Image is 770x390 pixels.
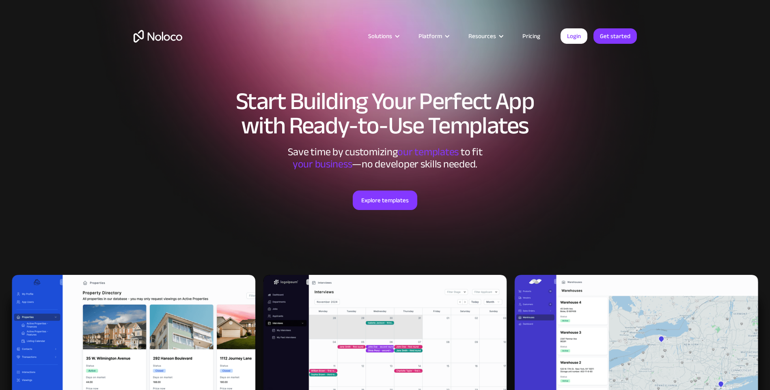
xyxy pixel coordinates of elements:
[293,154,352,174] span: your business
[561,28,587,44] a: Login
[512,31,550,41] a: Pricing
[353,191,417,210] a: Explore templates
[368,31,392,41] div: Solutions
[397,142,459,162] span: our templates
[134,89,637,138] h1: Start Building Your Perfect App with Ready-to-Use Templates
[458,31,512,41] div: Resources
[263,146,507,170] div: Save time by customizing to fit ‍ —no developer skills needed.
[408,31,458,41] div: Platform
[418,31,442,41] div: Platform
[134,30,182,43] a: home
[593,28,637,44] a: Get started
[358,31,408,41] div: Solutions
[468,31,496,41] div: Resources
